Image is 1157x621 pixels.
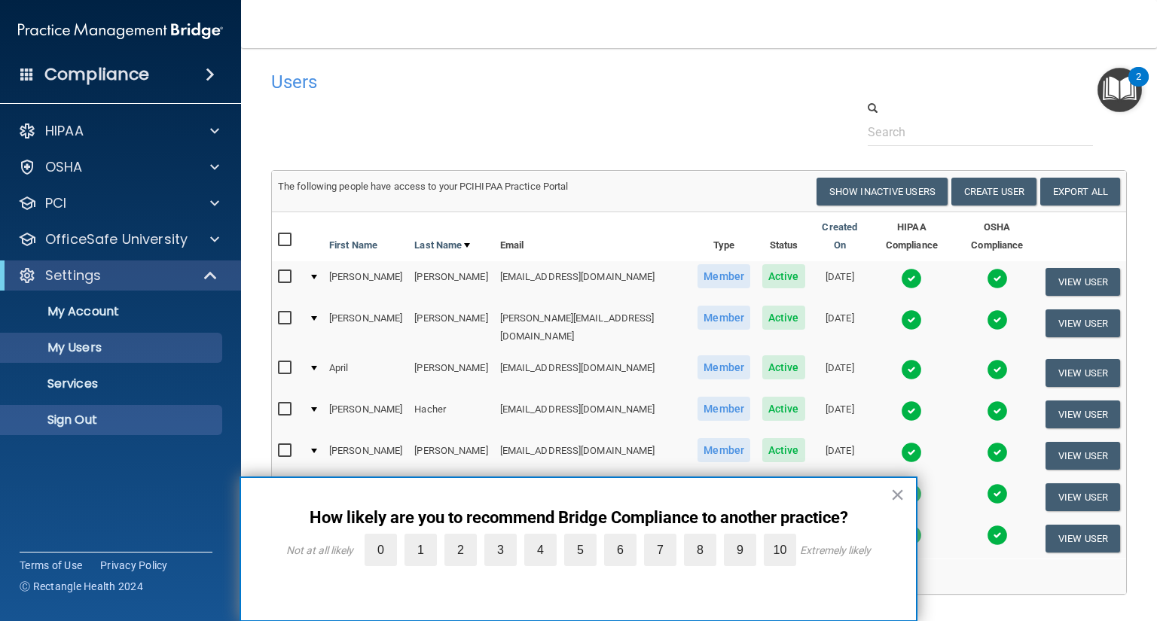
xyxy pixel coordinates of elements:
th: Email [494,212,692,261]
span: Active [762,264,805,288]
a: Export All [1040,178,1120,205]
label: 2 [444,534,477,566]
td: [PERSON_NAME] [408,435,493,476]
td: [PERSON_NAME] [323,435,408,476]
a: Created On [817,218,862,254]
a: First Name [329,236,377,254]
td: [PERSON_NAME] [323,394,408,435]
a: Terms of Use [20,558,82,573]
img: tick.e7d51cea.svg [987,525,1008,546]
h4: Compliance [44,64,149,85]
button: View User [1046,525,1120,553]
label: 7 [644,534,676,566]
span: Member [698,438,750,462]
input: Search [868,118,1093,146]
img: tick.e7d51cea.svg [901,268,922,289]
button: View User [1046,483,1120,511]
a: Privacy Policy [100,558,168,573]
label: 0 [365,534,397,566]
label: 1 [404,534,437,566]
span: The following people have access to your PCIHIPAA Practice Portal [278,181,569,192]
p: Services [10,376,215,391]
span: Active [762,438,805,462]
p: Sign Out [10,412,215,428]
img: tick.e7d51cea.svg [987,359,1008,380]
button: Open Resource Center, 2 new notifications [1097,68,1142,112]
td: [DATE] [811,303,869,352]
img: tick.e7d51cea.svg [987,309,1008,330]
td: [PERSON_NAME] [323,303,408,352]
img: PMB logo [18,16,223,46]
button: Create User [951,178,1036,205]
span: Member [698,264,750,288]
span: Member [698,355,750,379]
td: [EMAIL_ADDRESS][DOMAIN_NAME] [494,394,692,435]
img: tick.e7d51cea.svg [901,442,922,463]
button: View User [1046,309,1120,337]
p: My Account [10,304,215,319]
img: tick.e7d51cea.svg [901,309,922,330]
th: Status [756,212,811,261]
button: View User [1046,268,1120,296]
p: OSHA [45,158,83,176]
td: Hacher [408,394,493,435]
img: tick.e7d51cea.svg [987,400,1008,422]
img: tick.e7d51cea.svg [987,483,1008,504]
label: 4 [524,534,557,566]
a: Last Name [414,236,470,254]
h4: Users [271,72,761,92]
button: Close [890,482,905,507]
button: View User [1046,400,1120,428]
p: Settings [45,266,101,285]
div: Extremely likely [800,544,871,556]
label: 10 [764,534,796,566]
td: [DATE] [811,261,869,303]
td: [DATE] [811,352,869,394]
img: tick.e7d51cea.svg [987,268,1008,289]
td: [EMAIL_ADDRESS][DOMAIN_NAME] [494,352,692,394]
td: [DATE] [811,435,869,476]
label: 5 [564,534,597,566]
p: PCI [45,194,66,212]
p: My Users [10,340,215,355]
button: Show Inactive Users [817,178,948,205]
td: [EMAIL_ADDRESS][DOMAIN_NAME] [494,435,692,476]
p: OfficeSafe University [45,230,188,248]
button: View User [1046,359,1120,387]
th: OSHA Compliance [955,212,1039,261]
span: Ⓒ Rectangle Health 2024 [20,579,143,594]
div: Not at all likely [286,544,353,556]
button: View User [1046,442,1120,470]
label: 8 [684,534,716,566]
th: Type [691,212,756,261]
span: Active [762,355,805,379]
img: tick.e7d51cea.svg [901,359,922,380]
p: How likely are you to recommend Bridge Compliance to another practice? [271,508,886,528]
div: 2 [1136,77,1141,96]
label: 9 [724,534,756,566]
span: Member [698,397,750,421]
img: tick.e7d51cea.svg [901,400,922,422]
td: [DATE] [811,394,869,435]
td: April [323,352,408,394]
td: [PERSON_NAME][EMAIL_ADDRESS][DOMAIN_NAME] [494,303,692,352]
img: tick.e7d51cea.svg [987,442,1008,463]
td: [EMAIL_ADDRESS][DOMAIN_NAME] [494,261,692,303]
span: Active [762,306,805,330]
span: Member [698,306,750,330]
td: [PERSON_NAME] [408,261,493,303]
span: Active [762,397,805,421]
label: 3 [484,534,517,566]
td: [PERSON_NAME] [323,261,408,303]
td: [PERSON_NAME] [408,352,493,394]
th: HIPAA Compliance [869,212,955,261]
label: 6 [604,534,637,566]
td: [PERSON_NAME] [408,303,493,352]
p: HIPAA [45,122,84,140]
